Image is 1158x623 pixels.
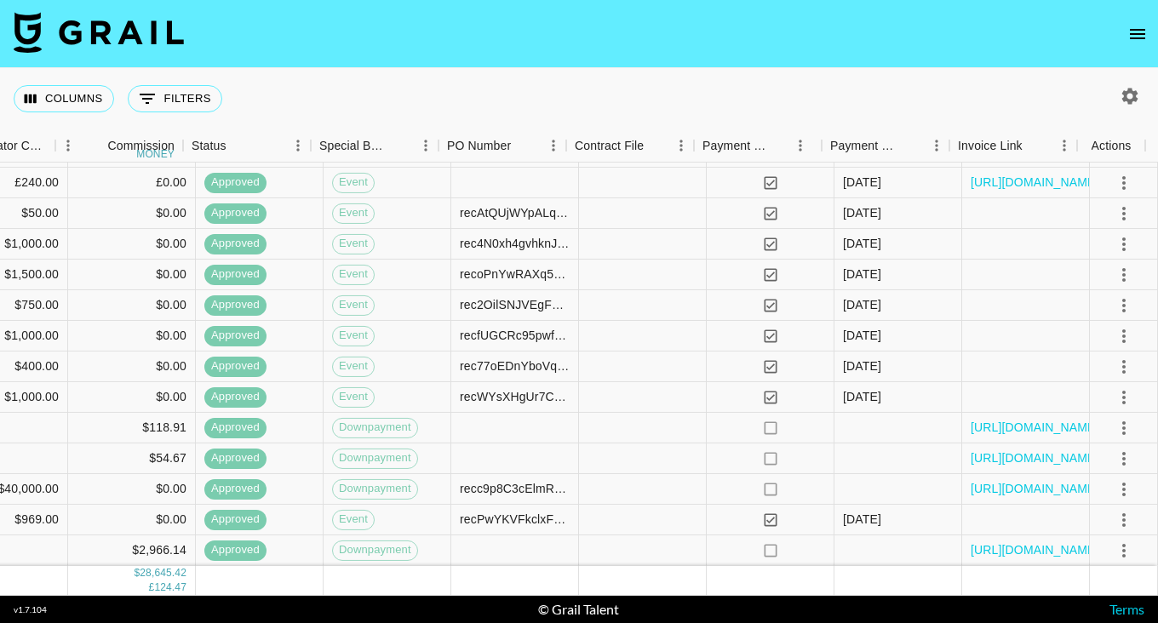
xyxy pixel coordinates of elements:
[843,327,881,344] div: 9/19/2025
[668,133,694,158] button: Menu
[843,174,881,191] div: 9/7/2025
[460,327,570,344] div: recfUGCRc95pwfn0C
[68,535,196,566] div: $2,966.14
[333,420,417,436] span: Downpayment
[204,236,267,252] span: approved
[1077,129,1145,163] div: Actions
[68,474,196,505] div: $0.00
[1109,443,1138,472] button: select merge strategy
[68,443,196,474] div: $54.67
[843,266,881,283] div: 9/7/2025
[285,133,311,158] button: Menu
[1023,134,1046,157] button: Sort
[83,134,107,157] button: Sort
[192,129,226,163] div: Status
[333,358,374,374] span: Event
[204,266,267,283] span: approved
[319,129,389,163] div: Special Booking Type
[460,266,570,283] div: recoPnYwRAXq5DI8m
[68,260,196,290] div: $0.00
[204,450,267,466] span: approved
[4,327,59,344] div: $1,000.00
[21,204,59,221] div: $50.00
[1109,198,1138,227] button: select merge strategy
[830,129,900,163] div: Payment Sent Date
[538,601,619,618] div: © Grail Talent
[14,357,59,374] div: $400.00
[204,512,267,528] span: approved
[843,235,881,252] div: 9/7/2025
[154,580,186,595] div: 124.47
[204,481,267,497] span: approved
[68,413,196,443] div: $118.91
[1109,413,1138,442] button: select merge strategy
[843,388,881,405] div: 9/10/2025
[924,133,949,158] button: Menu
[971,541,1099,558] a: [URL][DOMAIN_NAME]
[971,480,1099,497] a: [URL][DOMAIN_NAME]
[204,420,267,436] span: approved
[460,388,570,405] div: recWYsXHgUr7C7yzg
[413,133,439,158] button: Menu
[134,566,140,580] div: $
[788,133,813,158] button: Menu
[1109,290,1138,319] button: select merge strategy
[460,296,570,313] div: rec2OilSNJVEgFh2m
[204,328,267,344] span: approved
[971,174,1099,191] a: [URL][DOMAIN_NAME]
[511,134,535,157] button: Sort
[1109,352,1138,380] button: select merge strategy
[1109,505,1138,534] button: select merge strategy
[1109,474,1138,503] button: select merge strategy
[1109,601,1144,617] a: Terms
[107,129,175,163] div: Commission
[14,85,114,112] button: Select columns
[333,542,417,558] span: Downpayment
[140,566,186,580] div: 28,645.42
[204,297,267,313] span: approved
[333,450,417,466] span: Downpayment
[333,389,374,405] span: Event
[68,198,196,229] div: $0.00
[460,511,570,528] div: recPwYKVFkclxFVki
[460,357,570,374] div: rec77oEDnYboVqYb5
[204,542,267,558] span: approved
[136,149,175,159] div: money
[694,129,822,163] div: Payment Sent
[14,604,47,615] div: v 1.7.104
[1109,382,1138,411] button: select merge strategy
[14,12,184,53] img: Grail Talent
[55,133,81,158] button: Menu
[333,205,374,221] span: Event
[128,85,222,112] button: Show filters
[204,205,267,221] span: approved
[971,419,1099,436] a: [URL][DOMAIN_NAME]
[333,266,374,283] span: Event
[333,481,417,497] span: Downpayment
[575,129,644,163] div: Contract File
[1109,229,1138,258] button: select merge strategy
[68,290,196,321] div: $0.00
[843,296,881,313] div: 9/7/2025
[68,321,196,352] div: $0.00
[68,352,196,382] div: $0.00
[460,480,570,497] div: recc9p8C3cElmR4VY
[958,129,1023,163] div: Invoice Link
[541,133,566,158] button: Menu
[822,129,949,163] div: Payment Sent Date
[447,129,511,163] div: PO Number
[4,388,59,405] div: $1,000.00
[149,580,155,595] div: £
[68,382,196,413] div: $0.00
[702,129,769,163] div: Payment Sent
[68,505,196,535] div: $0.00
[971,449,1099,466] a: [URL][DOMAIN_NAME]
[333,297,374,313] span: Event
[333,174,374,191] span: Event
[1109,321,1138,350] button: select merge strategy
[4,235,59,252] div: $1,000.00
[439,129,566,163] div: PO Number
[843,511,881,528] div: 9/18/2025
[4,266,59,283] div: $1,500.00
[1109,260,1138,289] button: select merge strategy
